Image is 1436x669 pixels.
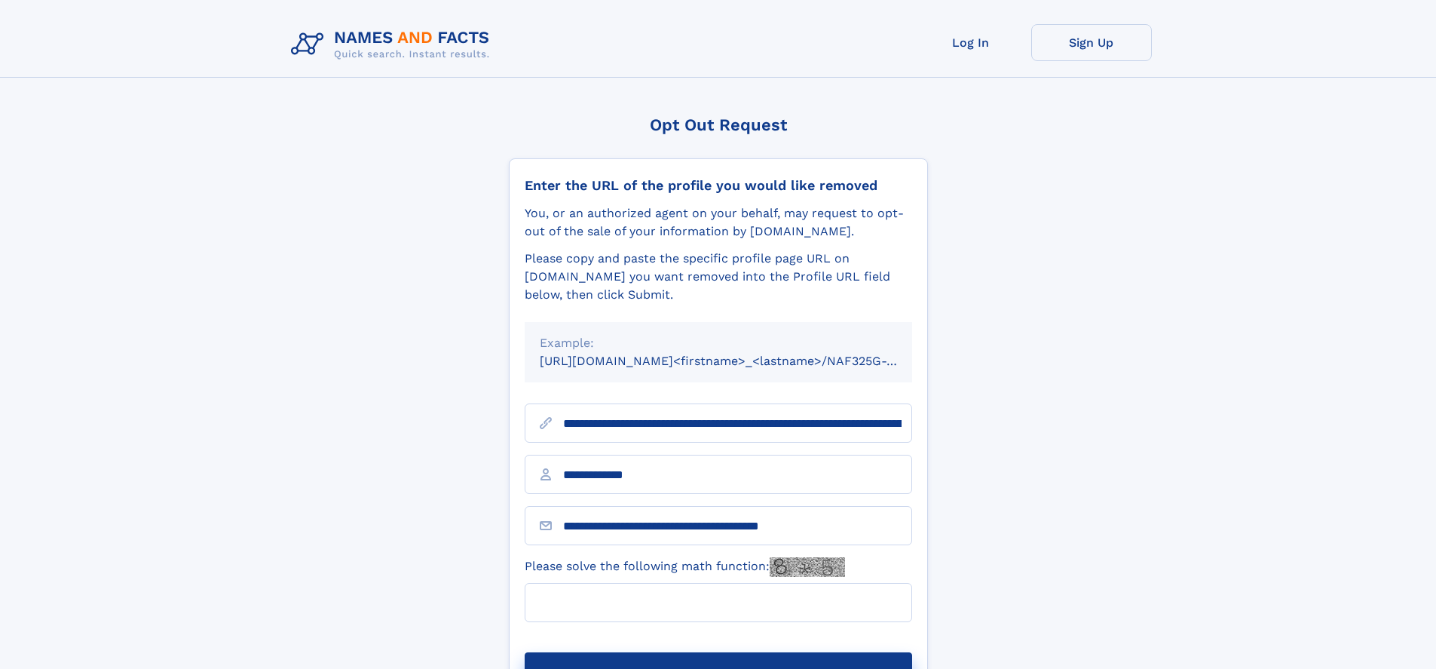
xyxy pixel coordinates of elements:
[509,115,928,134] div: Opt Out Request
[911,24,1031,61] a: Log In
[525,250,912,304] div: Please copy and paste the specific profile page URL on [DOMAIN_NAME] you want removed into the Pr...
[540,334,897,352] div: Example:
[525,177,912,194] div: Enter the URL of the profile you would like removed
[1031,24,1152,61] a: Sign Up
[285,24,502,65] img: Logo Names and Facts
[540,354,941,368] small: [URL][DOMAIN_NAME]<firstname>_<lastname>/NAF325G-xxxxxxxx
[525,204,912,241] div: You, or an authorized agent on your behalf, may request to opt-out of the sale of your informatio...
[525,557,845,577] label: Please solve the following math function:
